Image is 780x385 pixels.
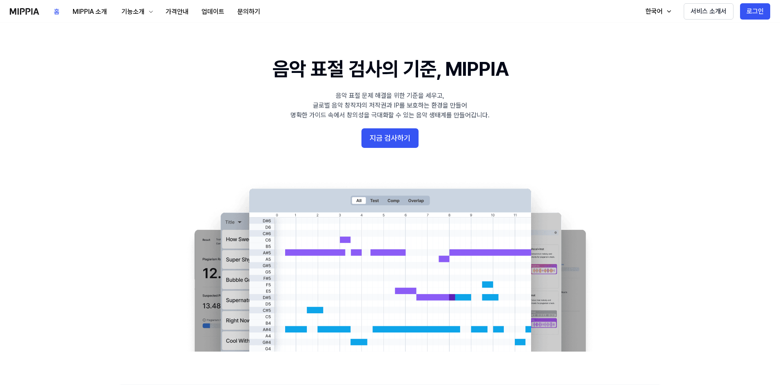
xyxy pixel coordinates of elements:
[10,8,39,15] img: logo
[195,0,231,23] a: 업데이트
[740,3,770,20] button: 로그인
[637,3,677,20] button: 한국어
[195,4,231,20] button: 업데이트
[290,91,490,120] div: 음악 표절 문제 해결을 위한 기준을 세우고, 글로벌 음악 창작자의 저작권과 IP를 보호하는 환경을 만들어 명확한 가이드 속에서 창의성을 극대화할 수 있는 음악 생태계를 만들어...
[47,4,66,20] button: 홈
[684,3,733,20] button: 서비스 소개서
[361,128,419,148] button: 지금 검사하기
[159,4,195,20] button: 가격안내
[273,55,508,83] h1: 음악 표절 검사의 기준, MIPPIA
[120,7,146,17] div: 기능소개
[178,180,602,352] img: main Image
[66,4,113,20] button: MIPPIA 소개
[231,4,267,20] button: 문의하기
[113,4,159,20] button: 기능소개
[47,0,66,23] a: 홈
[644,7,664,16] div: 한국어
